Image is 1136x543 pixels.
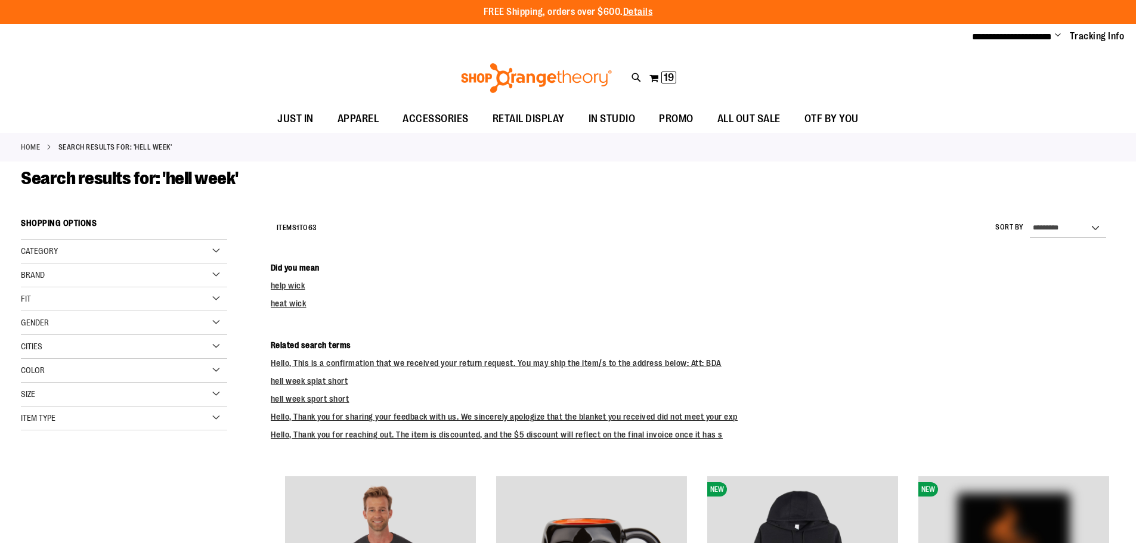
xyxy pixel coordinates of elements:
[21,270,45,280] span: Brand
[21,413,55,423] span: Item Type
[271,412,738,421] a: Hello, Thank you for sharing your feedback with us. We sincerely apologize that the blanket you r...
[1055,30,1061,42] button: Account menu
[21,168,239,188] span: Search results for: 'hell week'
[271,358,722,368] a: Hello, This is a confirmation that we received your return request. You may ship the item/s to th...
[271,430,723,439] a: Hello, Thank you for reaching out. The item is discounted, and the $5 discount will reflect on th...
[271,339,1115,351] dt: Related search terms
[271,394,349,404] a: hell week sport short
[21,142,40,153] a: Home
[277,106,314,132] span: JUST IN
[21,342,42,351] span: Cities
[664,72,674,83] span: 19
[484,5,653,19] p: FREE Shipping, orders over $600.
[277,219,317,237] h2: Items to
[271,299,307,308] a: heat wick
[659,106,694,132] span: PROMO
[271,281,305,290] a: help wick
[21,246,58,256] span: Category
[459,63,614,93] img: Shop Orangetheory
[21,318,49,327] span: Gender
[338,106,379,132] span: APPAREL
[918,482,938,497] span: NEW
[21,365,45,375] span: Color
[403,106,469,132] span: ACCESSORIES
[717,106,781,132] span: ALL OUT SALE
[623,7,653,17] a: Details
[589,106,636,132] span: IN STUDIO
[271,376,348,386] a: hell week splat short
[308,224,317,232] span: 63
[21,294,31,303] span: Fit
[21,389,35,399] span: Size
[296,224,299,232] span: 1
[21,213,227,240] strong: Shopping Options
[995,222,1024,232] label: Sort By
[493,106,565,132] span: RETAIL DISPLAY
[804,106,859,132] span: OTF BY YOU
[271,262,1115,274] dt: Did you mean
[1070,30,1125,43] a: Tracking Info
[58,142,172,153] strong: Search results for: 'hell week'
[707,482,727,497] span: NEW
